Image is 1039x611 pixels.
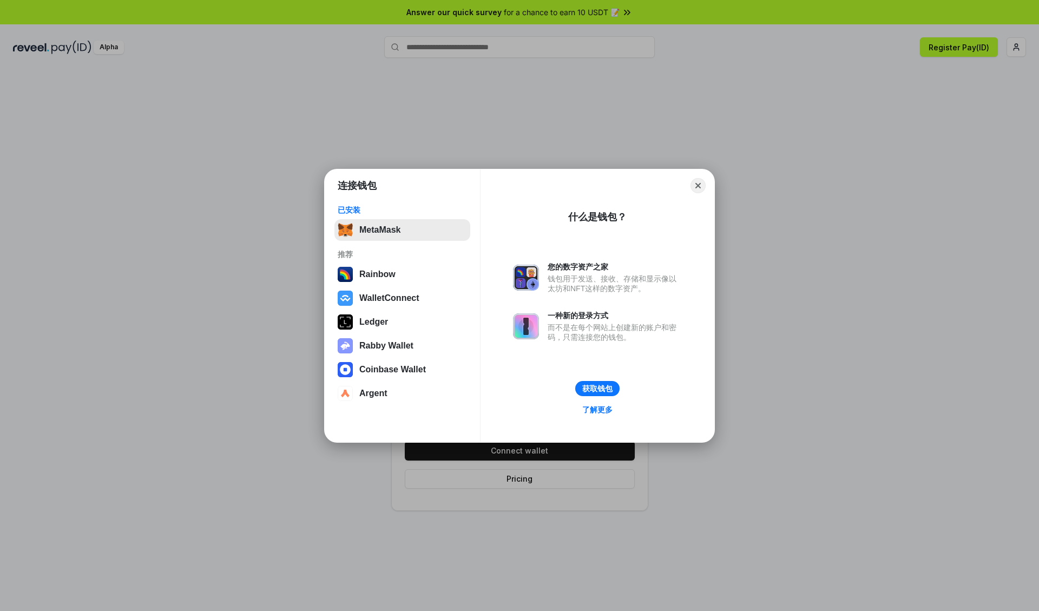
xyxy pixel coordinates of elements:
[513,265,539,291] img: svg+xml,%3Csvg%20xmlns%3D%22http%3A%2F%2Fwww.w3.org%2F2000%2Fsvg%22%20fill%3D%22none%22%20viewBox...
[691,178,706,193] button: Close
[334,383,470,404] button: Argent
[338,222,353,238] img: svg+xml,%3Csvg%20fill%3D%22none%22%20height%3D%2233%22%20viewBox%3D%220%200%2035%2033%22%20width%...
[359,225,400,235] div: MetaMask
[582,384,613,393] div: 获取钱包
[338,249,467,259] div: 推荐
[359,293,419,303] div: WalletConnect
[338,205,467,215] div: 已安装
[359,270,396,279] div: Rainbow
[334,264,470,285] button: Rainbow
[513,313,539,339] img: svg+xml,%3Csvg%20xmlns%3D%22http%3A%2F%2Fwww.w3.org%2F2000%2Fsvg%22%20fill%3D%22none%22%20viewBox...
[359,341,413,351] div: Rabby Wallet
[334,359,470,380] button: Coinbase Wallet
[334,311,470,333] button: Ledger
[359,389,387,398] div: Argent
[548,274,682,293] div: 钱包用于发送、接收、存储和显示像以太坊和NFT这样的数字资产。
[334,287,470,309] button: WalletConnect
[338,338,353,353] img: svg+xml,%3Csvg%20xmlns%3D%22http%3A%2F%2Fwww.w3.org%2F2000%2Fsvg%22%20fill%3D%22none%22%20viewBox...
[338,291,353,306] img: svg+xml,%3Csvg%20width%3D%2228%22%20height%3D%2228%22%20viewBox%3D%220%200%2028%2028%22%20fill%3D...
[338,267,353,282] img: svg+xml,%3Csvg%20width%3D%22120%22%20height%3D%22120%22%20viewBox%3D%220%200%20120%20120%22%20fil...
[575,381,620,396] button: 获取钱包
[582,405,613,415] div: 了解更多
[338,314,353,330] img: svg+xml,%3Csvg%20xmlns%3D%22http%3A%2F%2Fwww.w3.org%2F2000%2Fsvg%22%20width%3D%2228%22%20height%3...
[548,311,682,320] div: 一种新的登录方式
[359,365,426,375] div: Coinbase Wallet
[334,335,470,357] button: Rabby Wallet
[338,386,353,401] img: svg+xml,%3Csvg%20width%3D%2228%22%20height%3D%2228%22%20viewBox%3D%220%200%2028%2028%22%20fill%3D...
[338,362,353,377] img: svg+xml,%3Csvg%20width%3D%2228%22%20height%3D%2228%22%20viewBox%3D%220%200%2028%2028%22%20fill%3D...
[334,219,470,241] button: MetaMask
[576,403,619,417] a: 了解更多
[568,211,627,224] div: 什么是钱包？
[548,262,682,272] div: 您的数字资产之家
[548,323,682,342] div: 而不是在每个网站上创建新的账户和密码，只需连接您的钱包。
[359,317,388,327] div: Ledger
[338,179,377,192] h1: 连接钱包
